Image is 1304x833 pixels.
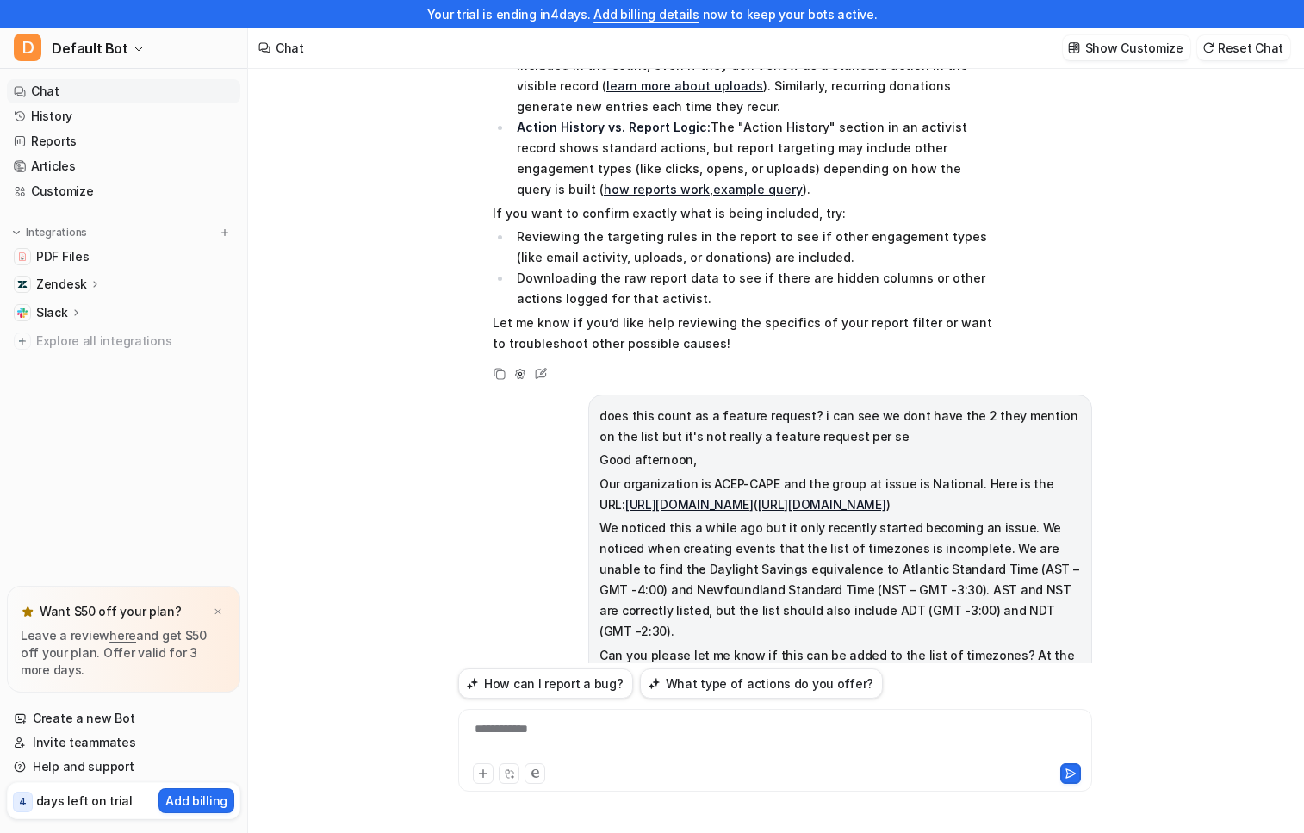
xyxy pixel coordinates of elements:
[593,7,699,22] a: Add billing details
[512,117,997,200] li: The "Action History" section in an activist record shows standard actions, but report targeting m...
[512,268,997,309] li: Downloading the raw report data to see if there are hidden columns or other actions logged for th...
[7,154,240,178] a: Articles
[599,645,1081,707] p: Can you please let me know if this can be added to the list of timezones? At the moment we simply...
[36,248,89,265] span: PDF Files
[19,794,27,810] p: 4
[1085,39,1183,57] p: Show Customize
[26,226,87,239] p: Integrations
[219,227,231,239] img: menu_add.svg
[7,755,240,779] a: Help and support
[1068,41,1080,54] img: customize
[17,308,28,318] img: Slack
[713,182,803,196] a: example query
[158,788,234,813] button: Add billing
[7,329,240,353] a: Explore all integrations
[1063,35,1190,60] button: Show Customize
[7,179,240,203] a: Customize
[599,406,1081,447] p: does this count as a feature request? i can see we dont have the 2 they mention on the list but i...
[36,304,68,321] p: Slack
[109,628,136,643] a: here
[7,129,240,153] a: Reports
[21,627,227,679] p: Leave a review and get $50 off your plan. Offer valid for 3 more days.
[517,120,711,134] strong: Action History vs. Report Logic:
[165,792,227,810] p: Add billing
[10,227,22,239] img: expand menu
[36,276,87,293] p: Zendesk
[17,252,28,262] img: PDF Files
[7,79,240,103] a: Chat
[512,227,997,268] li: Reviewing the targeting rules in the report to see if other engagement types (like email activity...
[640,668,883,699] button: What type of actions do you offer?
[493,203,997,224] p: If you want to confirm exactly what is being included, try:
[36,327,233,355] span: Explore all integrations
[276,39,304,57] div: Chat
[606,78,763,93] a: learn more about uploads
[599,450,1081,470] p: Good afternoon,
[21,605,34,619] img: star
[36,792,133,810] p: days left on trial
[7,224,92,241] button: Integrations
[599,474,1081,515] p: Our organization is ACEP-CAPE and the group at issue is National. Here is the URL: ( )
[7,730,240,755] a: Invite teammates
[52,36,128,60] span: Default Bot
[599,518,1081,642] p: We noticed this a while ago but it only recently started becoming an issue. We noticed when creat...
[40,603,182,620] p: Want $50 off your plan?
[458,668,633,699] button: How can I report a bug?
[7,245,240,269] a: PDF FilesPDF Files
[17,279,28,289] img: Zendesk
[1197,35,1290,60] button: Reset Chat
[604,182,710,196] a: how reports work
[758,497,886,512] a: [URL][DOMAIN_NAME]
[493,313,997,354] p: Let me know if you’d like help reviewing the specifics of your report filter or want to troublesh...
[7,104,240,128] a: History
[7,706,240,730] a: Create a new Bot
[512,34,997,117] li: Uploaded activists or uploaded donations may be included in the count, even if they don't show as...
[14,333,31,350] img: explore all integrations
[1202,41,1214,54] img: reset
[213,606,223,618] img: x
[14,34,41,61] span: D
[625,497,754,512] a: [URL][DOMAIN_NAME]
